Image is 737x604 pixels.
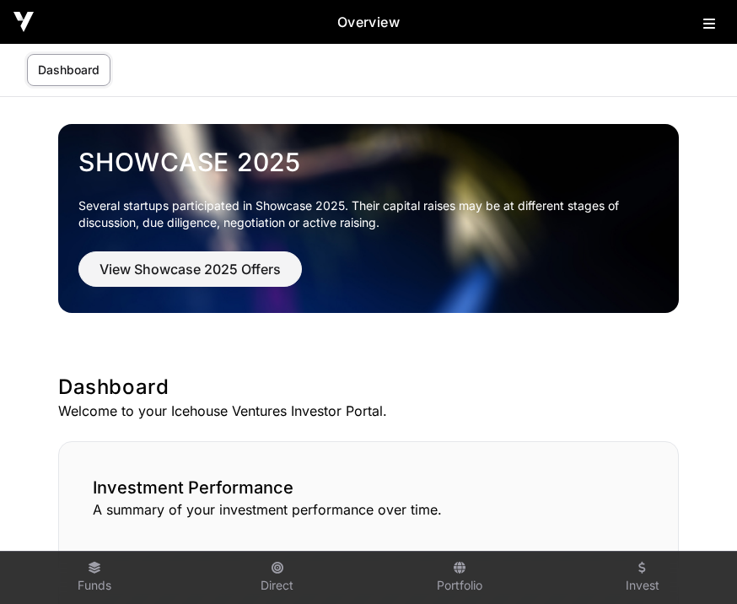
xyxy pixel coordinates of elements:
[78,197,645,231] p: Several startups participated in Showcase 2025. Their capital raises may be at different stages o...
[78,251,302,287] button: View Showcase 2025 Offers
[193,555,363,601] a: Direct
[78,147,659,177] a: Showcase 2025
[93,476,644,499] h2: Investment Performance
[100,259,281,279] span: View Showcase 2025 Offers
[58,401,679,421] p: Welcome to your Icehouse Ventures Investor Portal.
[27,54,110,86] a: Dashboard
[10,555,180,601] a: Funds
[58,124,679,313] img: Showcase 2025
[653,523,737,604] iframe: Chat Widget
[13,12,34,32] img: Icehouse Ventures Logo
[93,499,644,520] p: A summary of your investment performance over time.
[78,268,302,285] a: View Showcase 2025 Offers
[375,555,545,601] a: Portfolio
[558,555,728,601] a: Invest
[58,374,679,401] h1: Dashboard
[34,12,703,32] h2: Overview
